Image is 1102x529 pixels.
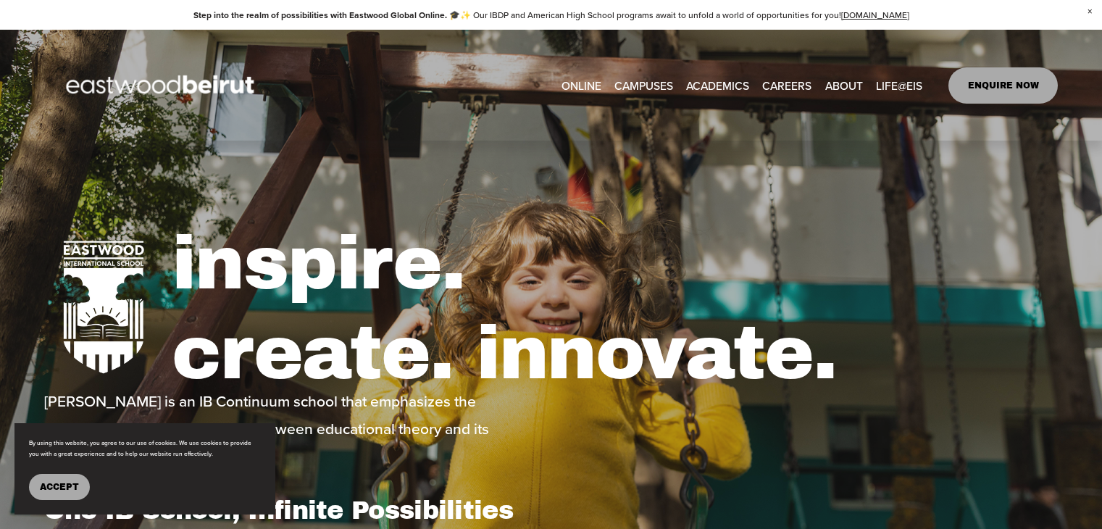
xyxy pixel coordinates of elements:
span: ABOUT [825,75,863,96]
span: ACADEMICS [686,75,749,96]
a: folder dropdown [876,74,922,96]
span: CAMPUSES [614,75,673,96]
h1: inspire. create. innovate. [172,219,1058,399]
button: Accept [29,474,90,500]
a: ONLINE [562,74,601,96]
a: folder dropdown [614,74,673,96]
section: Cookie banner [14,423,275,515]
a: ENQUIRE NOW [948,67,1058,104]
span: Accept [40,482,79,492]
h1: One IB School, Infinite Possibilities [44,495,547,525]
img: EastwoodIS Global Site [44,49,280,122]
a: folder dropdown [825,74,863,96]
span: LIFE@EIS [876,75,922,96]
p: [PERSON_NAME] is an IB Continuum school that emphasizes the importance of bridging the gap betwee... [44,387,547,470]
a: [DOMAIN_NAME] [841,9,909,21]
a: CAREERS [762,74,811,96]
a: folder dropdown [686,74,749,96]
p: By using this website, you agree to our use of cookies. We use cookies to provide you with a grea... [29,438,261,459]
